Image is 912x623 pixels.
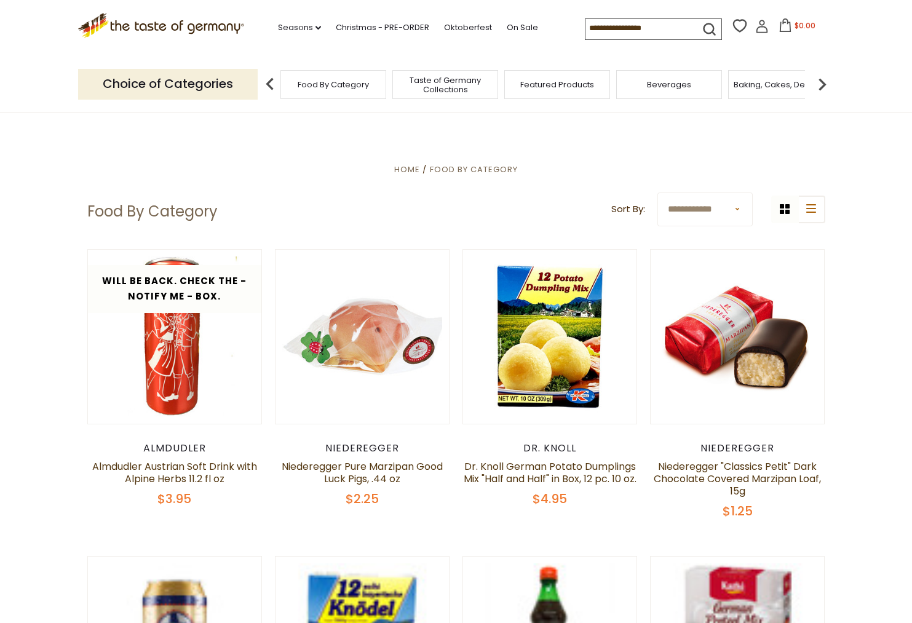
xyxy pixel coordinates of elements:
button: $0.00 [771,18,823,37]
a: On Sale [507,21,538,34]
span: $2.25 [346,490,379,507]
span: $1.25 [723,502,753,520]
span: $4.95 [533,490,567,507]
a: Baking, Cakes, Desserts [734,80,829,89]
img: Almdudler Austrian Soft Drink with Alpine Herbs 11.2 fl oz [88,250,262,424]
a: Niederegger "Classics Petit" Dark Chocolate Covered Marzipan Loaf, 15g [654,459,821,498]
p: Choice of Categories [78,69,258,99]
img: next arrow [810,72,835,97]
div: Dr. Knoll [462,442,638,454]
div: Niederegger [650,442,825,454]
h1: Food By Category [87,202,218,221]
img: Niederegger "Classics Petit" Dark Chocolate Covered Marzipan Loaf, 15g [651,272,825,401]
a: Christmas - PRE-ORDER [336,21,429,34]
a: Dr. Knoll German Potato Dumplings Mix "Half and Half" in Box, 12 pc. 10 oz. [464,459,636,486]
a: Food By Category [430,164,518,175]
img: Niederegger Pure Marzipan Good Luck Pigs, .44 oz [276,250,450,424]
a: Almdudler Austrian Soft Drink with Alpine Herbs 11.2 fl oz [92,459,257,486]
a: Food By Category [298,80,369,89]
a: Beverages [647,80,691,89]
div: Niederegger [275,442,450,454]
a: Home [394,164,420,175]
img: Dr. Knoll German Potato Dumplings Mix "Half and Half" in Box, 12 pc. 10 oz. [463,250,637,424]
a: Seasons [278,21,321,34]
span: $3.95 [157,490,191,507]
span: $0.00 [795,20,815,31]
a: Oktoberfest [444,21,492,34]
label: Sort By: [611,202,645,217]
div: Almdudler [87,442,263,454]
a: Niederegger Pure Marzipan Good Luck Pigs, .44 oz [282,459,443,486]
img: previous arrow [258,72,282,97]
a: Taste of Germany Collections [396,76,494,94]
a: Featured Products [520,80,594,89]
